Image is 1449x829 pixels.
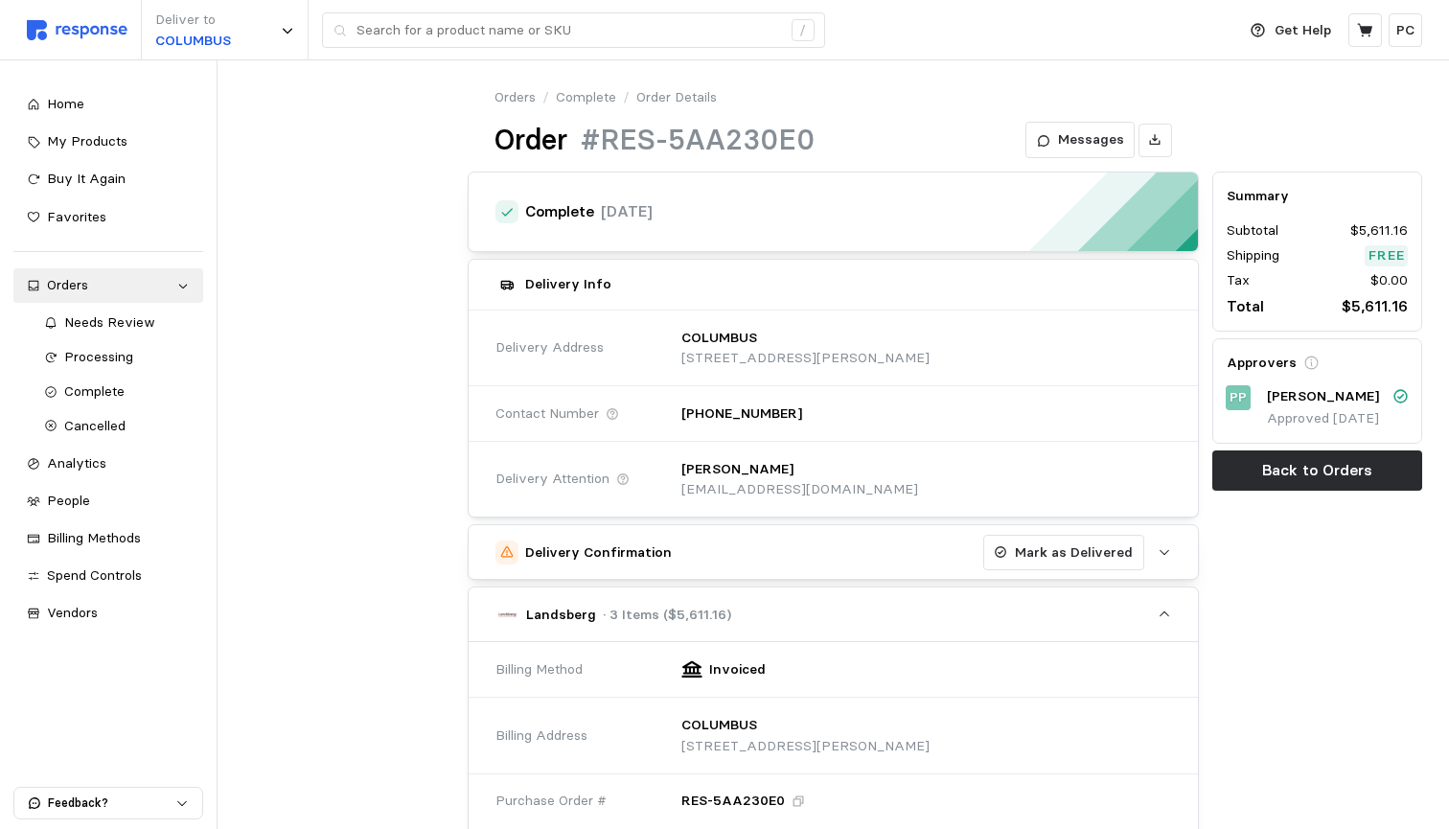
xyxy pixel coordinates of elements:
[27,20,127,40] img: svg%3e
[64,382,125,400] span: Complete
[1227,353,1297,373] h5: Approvers
[13,559,203,593] a: Spend Controls
[47,604,98,621] span: Vendors
[1227,220,1278,242] p: Subtotal
[13,521,203,556] a: Billing Methods
[47,566,142,584] span: Spend Controls
[709,659,766,680] p: Invoiced
[1212,450,1422,491] button: Back to Orders
[31,340,203,375] a: Processing
[495,469,609,490] span: Delivery Attention
[681,479,918,500] p: [EMAIL_ADDRESS][DOMAIN_NAME]
[14,788,202,818] button: Feedback?
[1342,294,1408,318] p: $5,611.16
[1227,186,1408,206] h5: Summary
[681,459,793,480] p: [PERSON_NAME]
[1396,20,1414,41] p: PC
[1227,294,1264,318] p: Total
[681,736,930,757] p: [STREET_ADDRESS][PERSON_NAME]
[64,313,155,331] span: Needs Review
[525,542,672,563] h5: Delivery Confirmation
[13,484,203,518] a: People
[48,794,175,812] p: Feedback?
[13,596,203,631] a: Vendors
[495,725,587,747] span: Billing Address
[681,348,930,369] p: [STREET_ADDRESS][PERSON_NAME]
[47,454,106,472] span: Analytics
[47,132,127,150] span: My Products
[623,87,630,108] p: /
[495,403,599,425] span: Contact Number
[31,375,203,409] a: Complete
[601,199,653,223] p: [DATE]
[13,447,203,481] a: Analytics
[1350,220,1408,242] p: $5,611.16
[525,274,611,294] h5: Delivery Info
[1227,270,1250,291] p: Tax
[681,715,757,736] p: COLUMBUS
[469,587,1198,641] button: Landsberg· 3 Items ($5,611.16)
[1267,408,1408,429] p: Approved [DATE]
[31,306,203,340] a: Needs Review
[1370,270,1408,291] p: $0.00
[636,87,717,108] p: Order Details
[47,275,170,296] div: Orders
[525,201,594,223] h4: Complete
[1239,12,1343,49] button: Get Help
[526,605,596,626] p: Landsberg
[47,208,106,225] span: Favorites
[495,337,604,358] span: Delivery Address
[1227,245,1279,266] p: Shipping
[13,125,203,159] a: My Products
[47,95,84,112] span: Home
[155,10,231,31] p: Deliver to
[495,659,583,680] span: Billing Method
[1058,129,1124,150] p: Messages
[603,605,731,626] p: · 3 Items ($5,611.16)
[13,87,203,122] a: Home
[494,122,567,159] h1: Order
[1267,386,1379,407] p: [PERSON_NAME]
[495,791,607,812] span: Purchase Order #
[792,19,815,42] div: /
[47,492,90,509] span: People
[581,122,815,159] h1: #RES-5AA230E0
[1368,245,1405,266] p: Free
[47,170,126,187] span: Buy It Again
[47,529,141,546] span: Billing Methods
[31,409,203,444] a: Cancelled
[1230,387,1247,408] p: PP
[356,13,781,48] input: Search for a product name or SKU
[681,403,802,425] p: [PHONE_NUMBER]
[681,791,785,812] p: RES-5AA230E0
[13,268,203,303] a: Orders
[681,328,757,349] p: COLUMBUS
[1389,13,1422,47] button: PC
[13,200,203,235] a: Favorites
[1025,122,1135,158] button: Messages
[13,162,203,196] a: Buy It Again
[64,417,126,434] span: Cancelled
[64,348,133,365] span: Processing
[983,535,1144,571] button: Mark as Delivered
[469,525,1198,579] button: Delivery ConfirmationMark as Delivered
[494,87,536,108] a: Orders
[556,87,616,108] a: Complete
[1262,458,1372,482] p: Back to Orders
[1275,20,1331,41] p: Get Help
[1015,542,1133,564] p: Mark as Delivered
[542,87,549,108] p: /
[155,31,231,52] p: COLUMBUS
